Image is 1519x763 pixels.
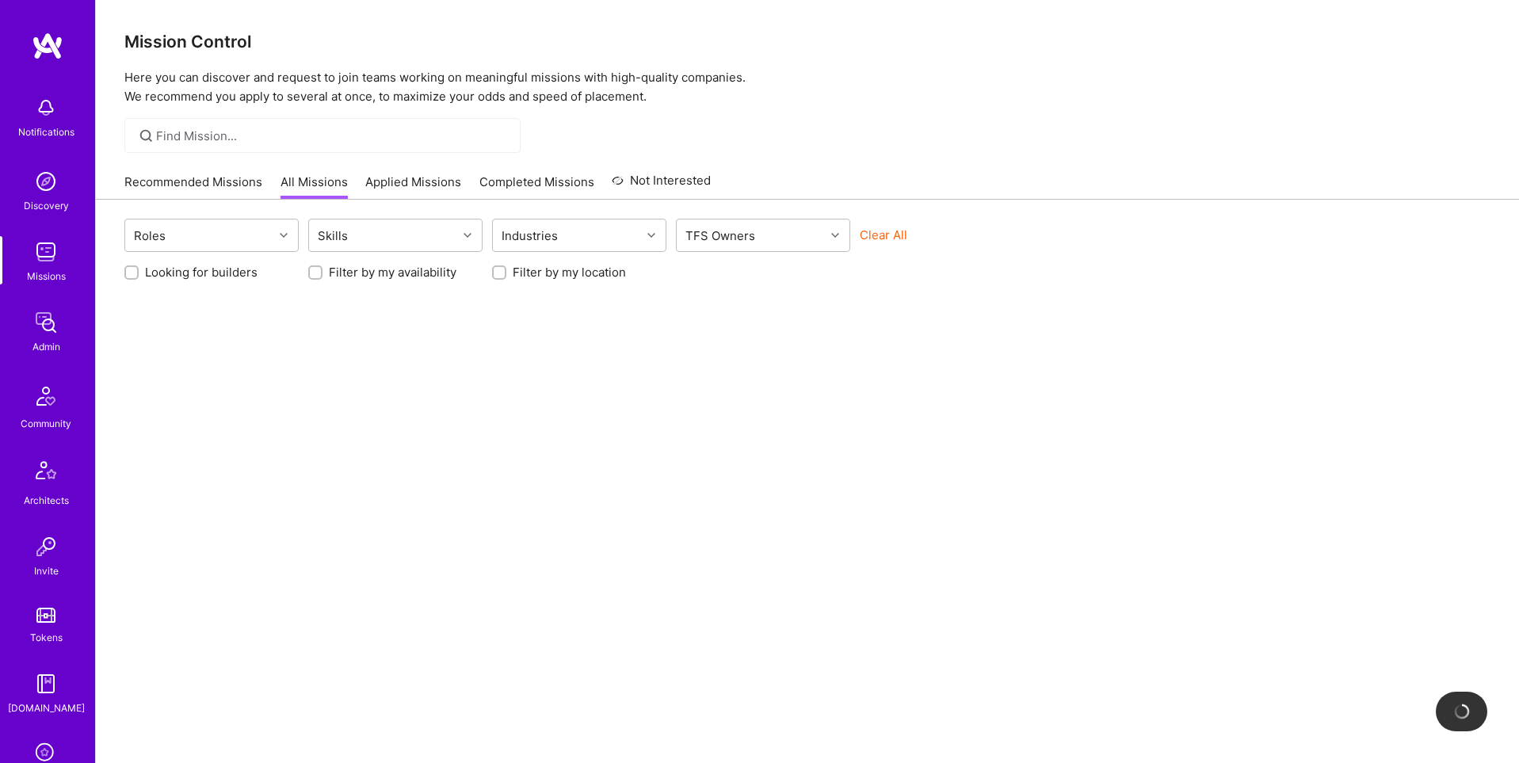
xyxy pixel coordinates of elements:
[479,174,594,200] a: Completed Missions
[145,264,258,280] label: Looking for builders
[27,268,66,284] div: Missions
[27,454,65,492] img: Architects
[860,227,907,243] button: Clear All
[365,174,461,200] a: Applied Missions
[32,32,63,60] img: logo
[34,563,59,579] div: Invite
[24,492,69,509] div: Architects
[21,415,71,432] div: Community
[498,224,562,247] div: Industries
[27,377,65,415] img: Community
[124,68,1490,106] p: Here you can discover and request to join teams working on meaningful missions with high-quality ...
[137,127,155,145] i: icon SearchGrey
[30,531,62,563] img: Invite
[513,264,626,280] label: Filter by my location
[30,307,62,338] img: admin teamwork
[280,231,288,239] i: icon Chevron
[156,128,509,144] input: Find Mission...
[30,236,62,268] img: teamwork
[24,197,69,214] div: Discovery
[30,668,62,700] img: guide book
[464,231,471,239] i: icon Chevron
[18,124,74,140] div: Notifications
[647,231,655,239] i: icon Chevron
[30,166,62,197] img: discovery
[831,231,839,239] i: icon Chevron
[32,338,60,355] div: Admin
[681,224,759,247] div: TFS Owners
[8,700,85,716] div: [DOMAIN_NAME]
[1453,703,1471,720] img: loading
[612,171,711,200] a: Not Interested
[130,224,170,247] div: Roles
[124,174,262,200] a: Recommended Missions
[314,224,352,247] div: Skills
[281,174,348,200] a: All Missions
[36,608,55,623] img: tokens
[30,629,63,646] div: Tokens
[329,264,456,280] label: Filter by my availability
[30,92,62,124] img: bell
[124,32,1490,52] h3: Mission Control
